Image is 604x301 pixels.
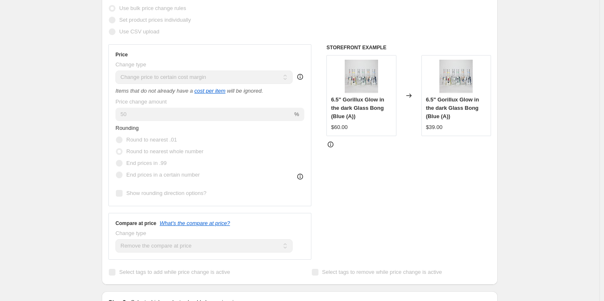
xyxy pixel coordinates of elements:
[322,269,442,275] span: Select tags to remove while price change is active
[126,148,203,154] span: Round to nearest whole number
[426,96,479,119] span: 6.5" Gorillux Glow in the dark Glass Bong (Blue (A))
[119,269,230,275] span: Select tags to add while price change is active
[115,108,293,121] input: 50
[326,44,491,51] h6: STOREFRONT EXAMPLE
[119,28,159,35] span: Use CSV upload
[119,5,186,11] span: Use bulk price change rules
[126,160,167,166] span: End prices in .99
[227,88,263,94] i: will be ignored.
[426,123,443,132] div: $39.00
[115,220,156,227] h3: Compare at price
[115,125,139,131] span: Rounding
[296,73,304,81] div: help
[331,96,384,119] span: 6.5" Gorillux Glow in the dark Glass Bong (Blue (A))
[331,123,348,132] div: $60.00
[115,61,146,68] span: Change type
[126,172,200,178] span: End prices in a certain number
[194,88,225,94] a: cost per item
[126,137,177,143] span: Round to nearest .01
[439,60,473,93] img: 20250710-1-13_80x.jpg
[115,230,146,236] span: Change type
[115,51,128,58] h3: Price
[345,60,378,93] img: 20250710-1-13_80x.jpg
[119,17,191,23] span: Set product prices individually
[115,99,167,105] span: Price change amount
[115,88,193,94] i: Items that do not already have a
[294,111,299,117] span: %
[160,220,230,226] button: What's the compare at price?
[126,190,206,196] span: Show rounding direction options?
